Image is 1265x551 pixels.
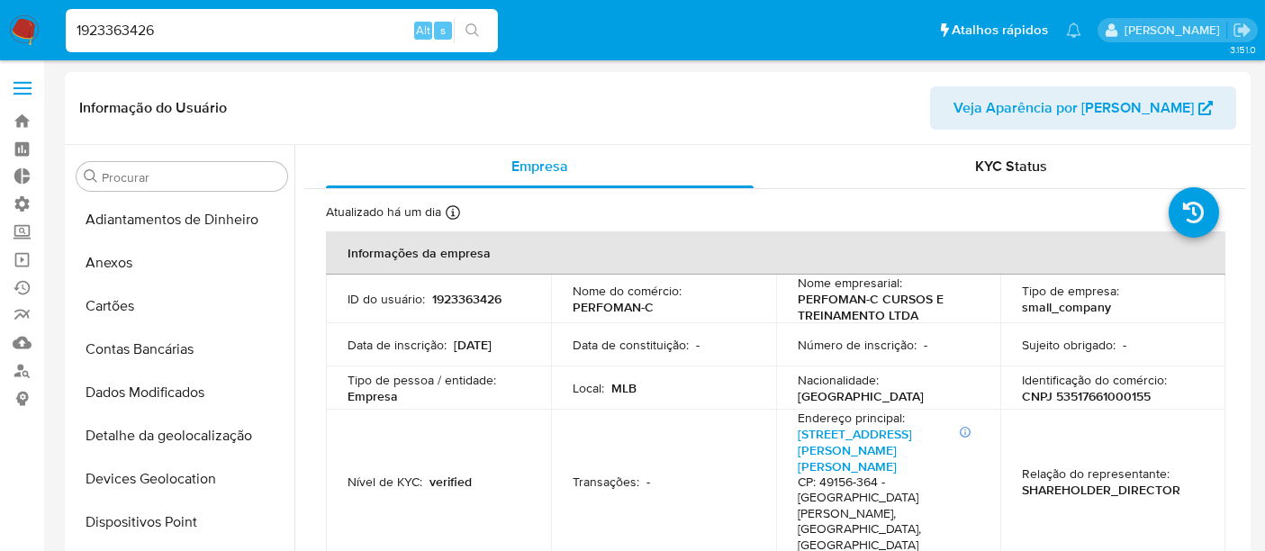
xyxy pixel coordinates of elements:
h1: Informação do Usuário [79,99,227,117]
th: Informações da empresa [326,231,1225,275]
span: Atalhos rápidos [952,21,1048,40]
p: Transações : [573,474,639,490]
button: Procurar [84,169,98,184]
p: verified [429,474,472,490]
p: Data de constituição : [573,337,689,353]
p: - [1123,337,1126,353]
p: MLB [611,380,637,396]
a: [STREET_ADDRESS][PERSON_NAME][PERSON_NAME] [798,425,912,475]
input: Procurar [102,169,280,185]
p: SHAREHOLDER_DIRECTOR [1022,482,1180,498]
span: KYC Status [975,156,1047,176]
p: Tipo de pessoa / entidade : [348,372,496,388]
button: Devices Geolocation [69,457,294,501]
p: small_company [1022,299,1111,315]
span: s [440,22,446,39]
span: Veja Aparência por [PERSON_NAME] [953,86,1194,130]
p: ID do usuário : [348,291,425,307]
a: Notificações [1066,23,1081,38]
p: Sujeito obrigado : [1022,337,1116,353]
p: 1923363426 [432,291,501,307]
p: Atualizado há um dia [326,203,441,221]
p: Empresa [348,388,398,404]
p: Endereço principal : [798,410,905,426]
button: Dispositivos Point [69,501,294,544]
p: Data de inscrição : [348,337,447,353]
p: PERFOMAN-C CURSOS E TREINAMENTO LTDA [798,291,972,323]
p: Tipo de empresa : [1022,283,1119,299]
button: Adiantamentos de Dinheiro [69,198,294,241]
button: search-icon [454,18,491,43]
button: Veja Aparência por [PERSON_NAME] [930,86,1236,130]
p: alexandra.macedo@mercadolivre.com [1125,22,1226,39]
p: Identificação do comércio : [1022,372,1167,388]
p: Relação do representante : [1022,465,1170,482]
button: Dados Modificados [69,371,294,414]
p: - [696,337,700,353]
button: Cartões [69,285,294,328]
p: Local : [573,380,604,396]
p: - [646,474,650,490]
input: Pesquise usuários ou casos... [66,19,498,42]
p: [DATE] [454,337,492,353]
p: Nome do comércio : [573,283,682,299]
button: Anexos [69,241,294,285]
p: [GEOGRAPHIC_DATA] [798,388,924,404]
a: Sair [1233,21,1251,40]
p: - [924,337,927,353]
button: Detalhe da geolocalização [69,414,294,457]
button: Contas Bancárias [69,328,294,371]
p: CNPJ 53517661000155 [1022,388,1151,404]
span: Alt [416,22,430,39]
p: Nome empresarial : [798,275,902,291]
p: Nacionalidade : [798,372,879,388]
p: Número de inscrição : [798,337,917,353]
p: PERFOMAN-C [573,299,654,315]
p: Nível de KYC : [348,474,422,490]
span: Empresa [511,156,568,176]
